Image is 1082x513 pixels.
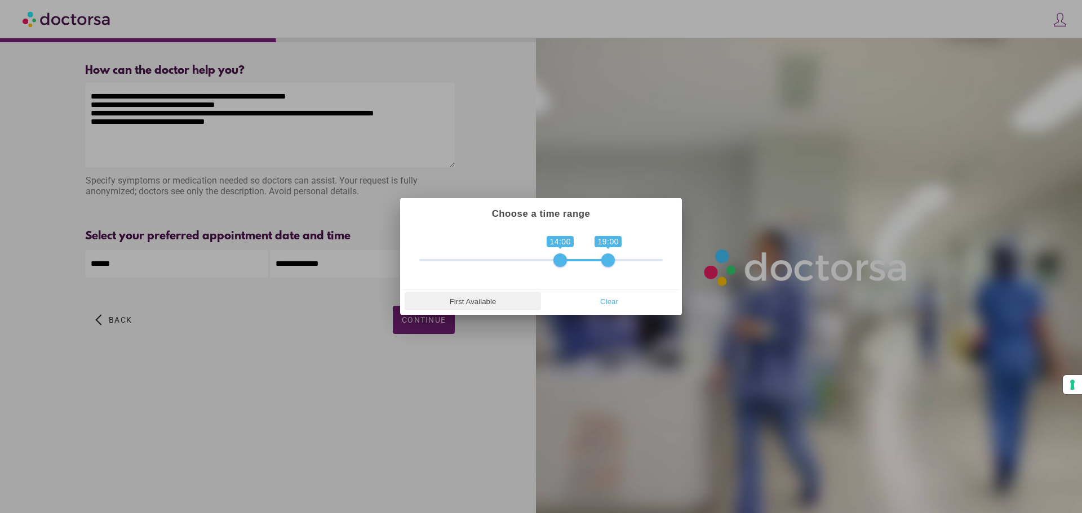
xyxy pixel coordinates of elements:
[541,292,677,310] button: Clear
[547,236,574,247] span: 14:00
[492,208,591,219] strong: Choose a time range
[544,293,674,310] span: Clear
[405,292,541,310] button: First Available
[1063,375,1082,394] button: Your consent preferences for tracking technologies
[595,236,622,247] span: 19:00
[408,293,538,310] span: First Available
